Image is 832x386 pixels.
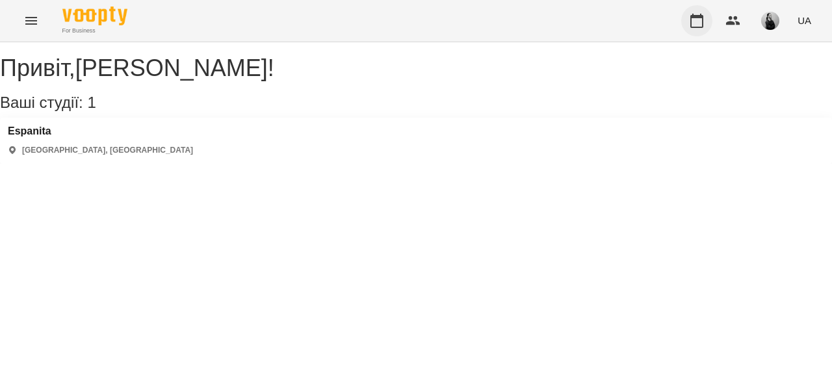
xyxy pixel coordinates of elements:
[792,8,816,32] button: UA
[62,6,127,25] img: Voopty Logo
[62,27,127,35] span: For Business
[761,12,779,30] img: 109b3f3020440a715010182117ad3573.jpeg
[87,94,96,111] span: 1
[16,5,47,36] button: Menu
[22,145,193,156] p: [GEOGRAPHIC_DATA], [GEOGRAPHIC_DATA]
[798,14,811,27] span: UA
[8,125,193,137] a: Espanita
